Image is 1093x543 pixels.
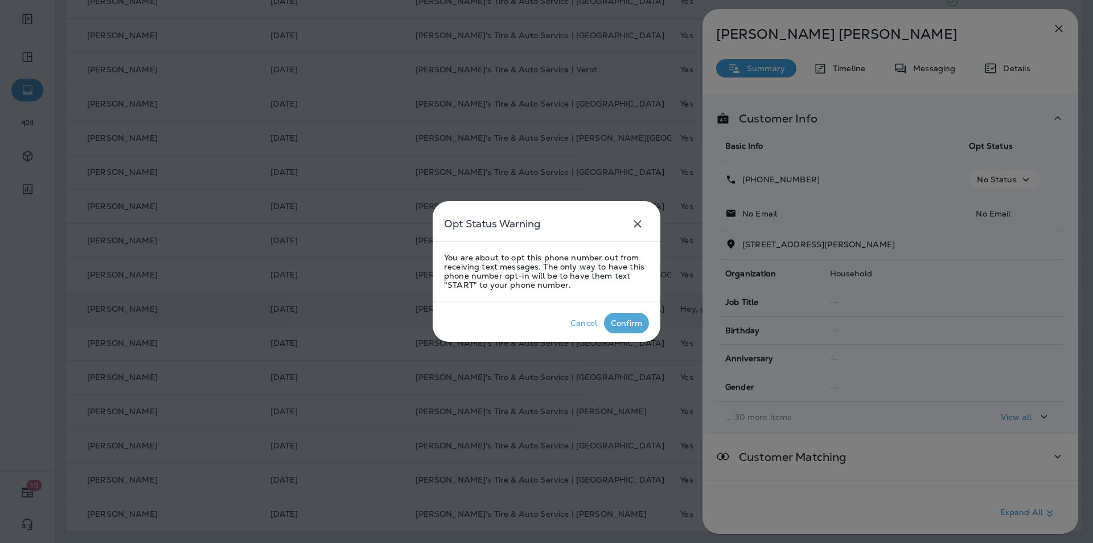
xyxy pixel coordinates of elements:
button: Confirm [604,313,649,333]
div: Confirm [611,319,642,328]
div: Cancel [570,319,597,328]
button: close [626,213,649,235]
p: You are about to opt this phone number out from receiving text messages. The only way to have thi... [444,253,649,289]
h5: Opt Status Warning [444,215,540,233]
button: Cancel [564,313,604,333]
